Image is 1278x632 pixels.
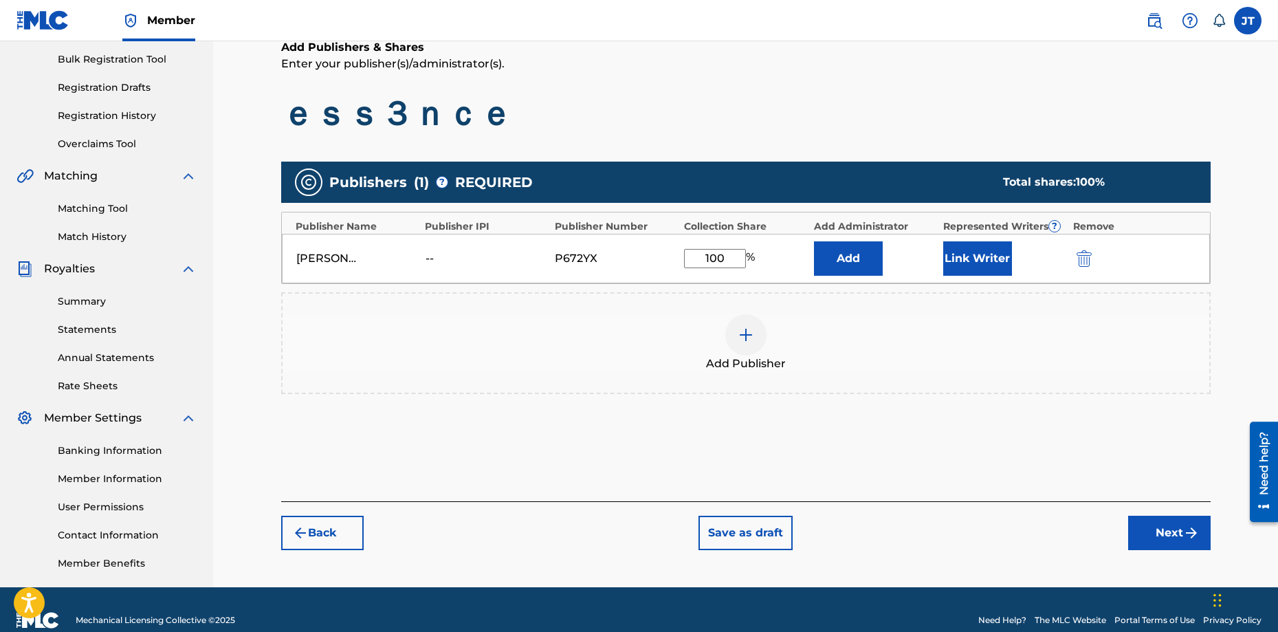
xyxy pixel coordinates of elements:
[437,177,448,188] span: ?
[698,516,793,550] button: Save as draft
[58,444,197,458] a: Banking Information
[58,323,197,337] a: Statements
[281,39,1211,56] h6: Add Publishers & Shares
[684,219,807,234] div: Collection Share
[58,528,197,543] a: Contact Information
[1003,174,1183,190] div: Total shares:
[180,410,197,426] img: expand
[1240,417,1278,527] iframe: Resource Center
[16,410,33,426] img: Member Settings
[16,10,69,30] img: MLC Logo
[58,52,197,67] a: Bulk Registration Tool
[329,172,407,193] span: Publishers
[1146,12,1163,29] img: search
[76,614,235,626] span: Mechanical Licensing Collective © 2025
[281,93,1211,134] h1: ｅｓｓ３ｎｃｅ
[1141,7,1168,34] a: Public Search
[58,500,197,514] a: User Permissions
[1176,7,1204,34] div: Help
[16,261,33,277] img: Royalties
[414,172,429,193] span: ( 1 )
[943,219,1066,234] div: Represented Writers
[555,219,678,234] div: Publisher Number
[1077,250,1092,267] img: 12a2ab48e56ec057fbd8.svg
[16,168,34,184] img: Matching
[180,261,197,277] img: expand
[58,230,197,244] a: Match History
[1076,175,1105,188] span: 100 %
[943,241,1012,276] button: Link Writer
[44,410,142,426] span: Member Settings
[296,219,419,234] div: Publisher Name
[147,12,195,28] span: Member
[814,241,883,276] button: Add
[58,294,197,309] a: Summary
[58,472,197,486] a: Member Information
[180,168,197,184] img: expand
[58,109,197,123] a: Registration History
[1213,580,1222,621] div: Drag
[58,201,197,216] a: Matching Tool
[58,351,197,365] a: Annual Statements
[44,168,98,184] span: Matching
[300,174,317,190] img: publishers
[746,249,758,268] span: %
[425,219,548,234] div: Publisher IPI
[16,612,59,629] img: logo
[1049,221,1060,232] span: ?
[292,525,309,541] img: 7ee5dd4eb1f8a8e3ef2f.svg
[1212,14,1226,28] div: Notifications
[738,327,754,343] img: add
[978,614,1026,626] a: Need Help?
[1182,12,1198,29] img: help
[1234,7,1262,34] div: User Menu
[1183,525,1200,541] img: f7272a7cc735f4ea7f67.svg
[281,516,364,550] button: Back
[281,56,1211,72] p: Enter your publisher(s)/administrator(s).
[1035,614,1106,626] a: The MLC Website
[706,356,786,372] span: Add Publisher
[58,379,197,393] a: Rate Sheets
[1203,614,1262,626] a: Privacy Policy
[44,261,95,277] span: Royalties
[58,137,197,151] a: Overclaims Tool
[58,80,197,95] a: Registration Drafts
[1209,566,1278,632] iframe: Chat Widget
[455,172,533,193] span: REQUIRED
[122,12,139,29] img: Top Rightsholder
[1114,614,1195,626] a: Portal Terms of Use
[58,556,197,571] a: Member Benefits
[1073,219,1196,234] div: Remove
[1128,516,1211,550] button: Next
[814,219,937,234] div: Add Administrator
